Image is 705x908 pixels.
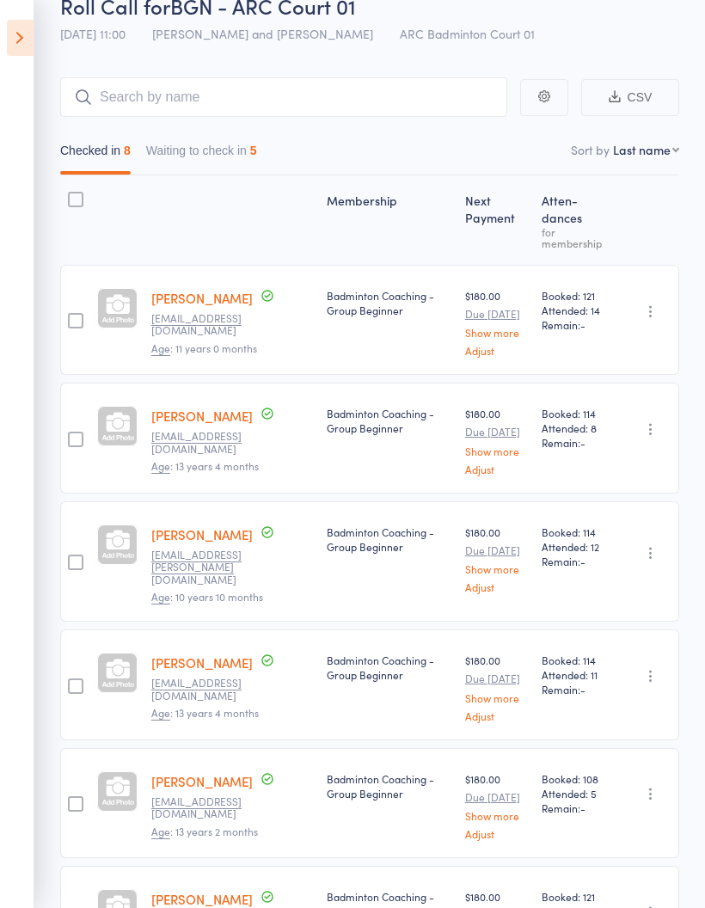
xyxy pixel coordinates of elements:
[613,141,671,158] div: Last name
[465,426,528,438] small: Due [DATE]
[581,79,679,116] button: CSV
[458,183,535,257] div: Next Payment
[535,183,616,257] div: Atten­dances
[542,406,610,420] span: Booked: 114
[151,525,253,543] a: [PERSON_NAME]
[124,144,131,157] div: 8
[400,25,535,42] span: ARC Badminton Court 01
[327,288,451,317] div: Badminton Coaching - Group Beginner
[151,407,253,425] a: [PERSON_NAME]
[542,420,610,435] span: Attended: 8
[151,549,263,586] small: maharana.susanta@gmail.com
[151,705,259,721] span: : 13 years 4 months
[542,539,610,554] span: Attended: 12
[465,345,528,356] a: Adjust
[542,667,610,682] span: Attended: 11
[151,677,263,702] small: Dsnijn2017@gmail.com
[580,317,585,332] span: -
[151,340,257,356] span: : 11 years 0 months
[465,710,528,721] a: Adjust
[151,824,258,839] span: : 13 years 2 months
[542,226,610,248] div: for membership
[465,288,528,356] div: $180.00
[327,771,451,801] div: Badminton Coaching - Group Beginner
[542,653,610,667] span: Booked: 114
[465,406,528,474] div: $180.00
[327,653,451,682] div: Badminton Coaching - Group Beginner
[542,303,610,317] span: Attended: 14
[465,327,528,338] a: Show more
[542,771,610,786] span: Booked: 108
[580,682,585,696] span: -
[151,458,259,474] span: : 13 years 4 months
[151,289,253,307] a: [PERSON_NAME]
[580,435,585,450] span: -
[542,682,610,696] span: Remain:
[60,135,131,175] button: Checked in8
[542,525,610,539] span: Booked: 114
[465,563,528,574] a: Show more
[465,445,528,457] a: Show more
[465,692,528,703] a: Show more
[542,889,610,904] span: Booked: 121
[580,801,585,815] span: -
[465,672,528,684] small: Due [DATE]
[542,435,610,450] span: Remain:
[151,430,263,455] small: Lakshmi.sri8@outlook.com
[465,308,528,320] small: Due [DATE]
[542,554,610,568] span: Remain:
[320,183,458,257] div: Membership
[465,828,528,839] a: Adjust
[542,801,610,815] span: Remain:
[146,135,257,175] button: Waiting to check in5
[151,890,253,908] a: [PERSON_NAME]
[465,525,528,592] div: $180.00
[542,317,610,332] span: Remain:
[151,653,253,672] a: [PERSON_NAME]
[151,795,263,820] small: sainathuni@live.com
[152,25,373,42] span: [PERSON_NAME] and [PERSON_NAME]
[151,772,253,790] a: [PERSON_NAME]
[327,525,451,554] div: Badminton Coaching - Group Beginner
[60,77,507,117] input: Search by name
[542,288,610,303] span: Booked: 121
[151,312,263,337] small: zht2080@gmail.com
[250,144,257,157] div: 5
[465,463,528,475] a: Adjust
[465,771,528,839] div: $180.00
[465,544,528,556] small: Due [DATE]
[465,581,528,592] a: Adjust
[465,653,528,721] div: $180.00
[580,554,585,568] span: -
[327,406,451,435] div: Badminton Coaching - Group Beginner
[151,589,263,604] span: : 10 years 10 months
[542,786,610,801] span: Attended: 5
[571,141,610,158] label: Sort by
[465,810,528,821] a: Show more
[60,25,126,42] span: [DATE] 11:00
[465,791,528,803] small: Due [DATE]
